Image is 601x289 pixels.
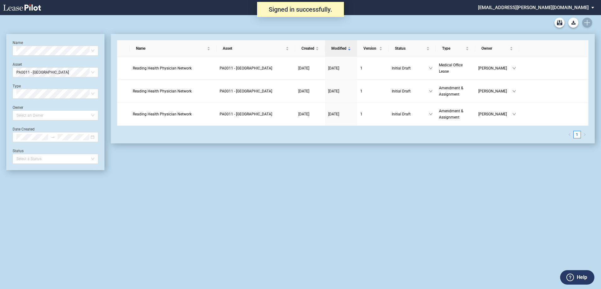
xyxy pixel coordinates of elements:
span: Type [442,45,464,52]
span: PA0011 - Spring Ridge Medical Center [220,89,272,93]
label: Type [13,84,21,88]
span: 1 [360,89,362,93]
md-menu: Download Blank Form List [566,18,580,28]
span: Status [395,45,425,52]
span: PA0011 - Spring Ridge Medical Center [16,68,94,77]
span: down [512,66,516,70]
span: [DATE] [328,66,339,70]
span: [PERSON_NAME] [478,88,512,94]
span: [DATE] [328,112,339,116]
span: Owner [481,45,508,52]
a: PA0011 - [GEOGRAPHIC_DATA] [220,111,292,117]
a: 1 [360,111,385,117]
a: Amendment & Assignment [439,108,472,120]
span: [DATE] [298,89,309,93]
th: Type [436,40,475,57]
span: down [429,66,433,70]
span: Modified [331,45,346,52]
span: Initial Draft [392,111,429,117]
th: Name [130,40,217,57]
span: Initial Draft [392,65,429,71]
span: to [51,135,55,139]
span: swap-right [51,135,55,139]
span: Reading Health Physician Network [133,89,192,93]
a: Amendment & Assignment [439,85,472,97]
th: Asset [216,40,295,57]
label: Asset [13,62,22,67]
div: Signed in successfully. [257,2,344,17]
span: Reading Health Physician Network [133,66,192,70]
th: Created [295,40,325,57]
a: Reading Health Physician Network [133,88,214,94]
li: 1 [573,131,581,138]
a: Archive [554,18,564,28]
a: Medical Office Lease [439,62,472,75]
span: [DATE] [298,66,309,70]
span: Amendment & Assignment [439,109,463,119]
span: PA0011 - Spring Ridge Medical Center [220,66,272,70]
span: 1 [360,66,362,70]
span: down [429,112,433,116]
a: PA0011 - [GEOGRAPHIC_DATA] [220,65,292,71]
li: Next Page [581,131,588,138]
span: Amendment & Assignment [439,86,463,97]
a: Reading Health Physician Network [133,65,214,71]
span: Initial Draft [392,88,429,94]
label: Owner [13,105,23,110]
span: [PERSON_NAME] [478,65,512,71]
th: Version [357,40,389,57]
button: Download Blank Form [568,18,578,28]
span: down [512,112,516,116]
th: Owner [475,40,519,57]
li: Previous Page [566,131,573,138]
span: PA0011 - Spring Ridge Medical Center [220,112,272,116]
button: Help [560,270,594,285]
span: Name [136,45,206,52]
a: PA0011 - [GEOGRAPHIC_DATA] [220,88,292,94]
a: [DATE] [328,88,354,94]
a: [DATE] [298,88,322,94]
label: Help [577,273,587,281]
label: Date Created [13,127,35,131]
span: left [568,133,571,136]
span: [PERSON_NAME] [478,111,512,117]
span: down [429,89,433,93]
th: Modified [325,40,357,57]
th: Status [389,40,436,57]
span: down [512,89,516,93]
span: 1 [360,112,362,116]
span: Created [301,45,314,52]
a: 1 [574,131,581,138]
span: Medical Office Lease [439,63,463,74]
a: [DATE] [298,65,322,71]
a: 1 [360,65,385,71]
a: Reading Health Physician Network [133,111,214,117]
label: Status [13,149,24,153]
span: [DATE] [328,89,339,93]
span: right [583,133,586,136]
span: [DATE] [298,112,309,116]
label: Name [13,41,23,45]
span: Version [363,45,378,52]
span: Asset [223,45,284,52]
span: Reading Health Physician Network [133,112,192,116]
button: right [581,131,588,138]
a: [DATE] [328,65,354,71]
a: 1 [360,88,385,94]
a: [DATE] [328,111,354,117]
button: left [566,131,573,138]
a: [DATE] [298,111,322,117]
